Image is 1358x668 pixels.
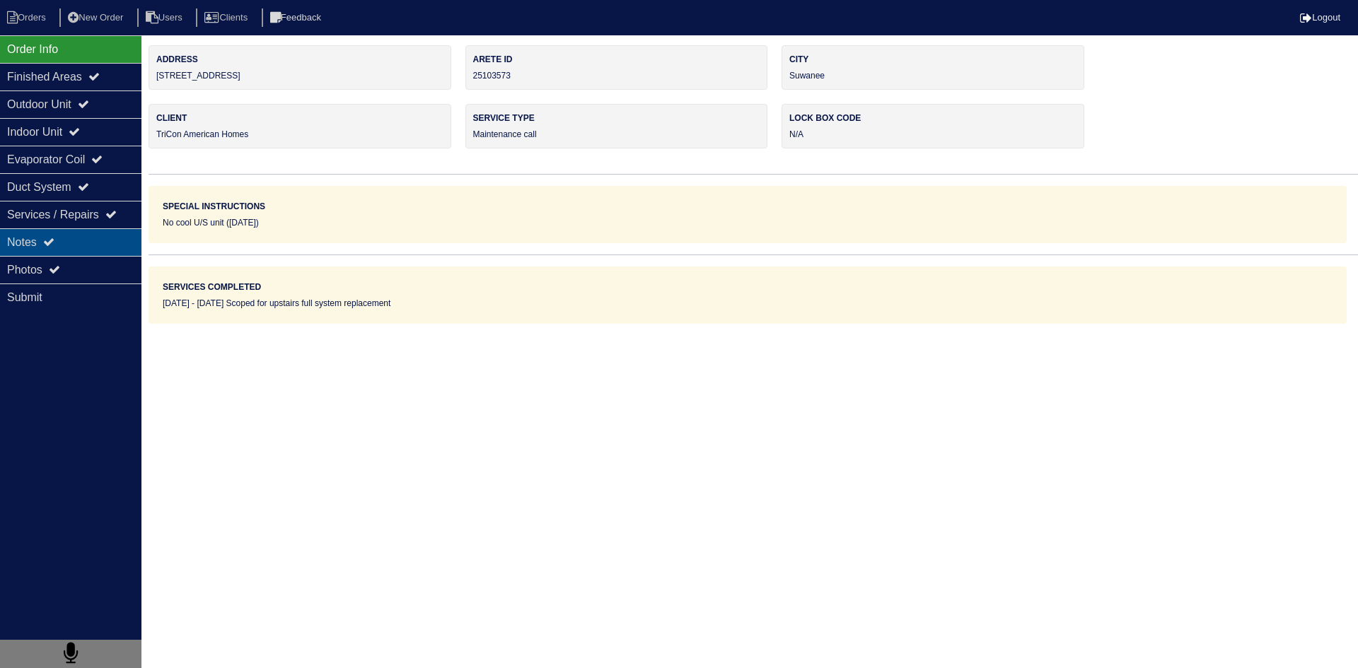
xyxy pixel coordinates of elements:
[782,104,1084,148] div: N/A
[196,8,259,28] li: Clients
[137,8,194,28] li: Users
[473,112,760,124] label: Service Type
[789,112,1076,124] label: Lock box code
[465,45,768,90] div: 25103573
[196,12,259,23] a: Clients
[149,104,451,148] div: TriCon American Homes
[163,281,261,293] label: Services Completed
[163,216,1333,229] div: No cool U/S unit ([DATE])
[59,8,134,28] li: New Order
[149,45,451,90] div: [STREET_ADDRESS]
[473,53,760,66] label: Arete ID
[782,45,1084,90] div: Suwanee
[59,12,134,23] a: New Order
[262,8,332,28] li: Feedback
[156,112,443,124] label: Client
[137,12,194,23] a: Users
[1300,12,1340,23] a: Logout
[789,53,1076,66] label: City
[163,200,265,213] label: Special Instructions
[156,53,443,66] label: Address
[163,297,1333,310] div: [DATE] - [DATE] Scoped for upstairs full system replacement
[465,104,768,148] div: Maintenance call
